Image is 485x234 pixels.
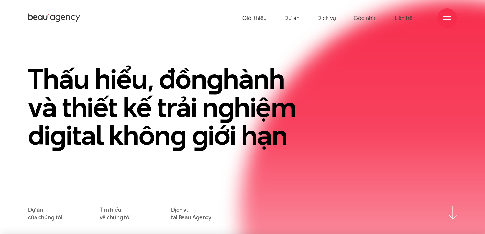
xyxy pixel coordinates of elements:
[218,88,234,126] en: g
[100,206,131,221] a: Tìm hiểuvề chúng tôi
[192,116,208,154] en: g
[170,116,186,154] en: g
[28,65,311,149] h1: Thấu hiểu, đồn hành và thiết kế trải n hiệm di ital khôn iới hạn
[28,206,62,221] a: Dự áncủa chúng tôi
[207,60,223,98] en: g
[171,206,211,221] a: Dịch vụtại Beau Agency
[50,116,66,154] en: g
